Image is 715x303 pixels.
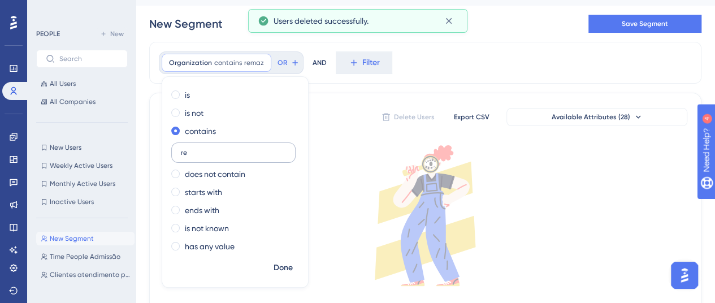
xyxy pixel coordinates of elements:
label: does not contain [185,167,245,181]
span: Time People Admissão [50,252,120,261]
input: Segment Name [149,16,245,32]
iframe: UserGuiding AI Assistant Launcher [668,258,701,292]
label: contains [185,124,216,138]
span: Done [274,261,293,275]
div: 4 [79,6,82,15]
button: New [96,27,128,41]
div: PEOPLE [36,29,60,38]
label: is [185,88,190,102]
button: Delete Users [380,108,436,126]
button: OR [276,54,301,72]
span: Clientes atendimento premium - leva 3 [50,270,130,279]
span: Delete Users [394,112,435,122]
button: Inactive Users [36,195,128,209]
span: All Users [50,79,76,88]
span: New Users [50,143,81,152]
button: All Companies [36,95,128,109]
button: New Segment [36,232,135,245]
span: All Companies [50,97,96,106]
input: Type the value [181,149,286,157]
div: AND [313,51,327,74]
span: Filter [362,56,380,70]
button: Time People Admissão [36,250,135,263]
button: Available Attributes (28) [506,108,687,126]
span: Inactive Users [50,197,94,206]
span: Users deleted successfully. [274,14,369,28]
button: Monthly Active Users [36,177,128,191]
span: Monthly Active Users [50,179,115,188]
button: Save Segment [588,15,701,33]
span: New [110,29,124,38]
span: Export CSV [454,112,489,122]
button: Export CSV [443,108,500,126]
span: contains [214,58,242,67]
button: All Users [36,77,128,90]
label: starts with [185,185,222,199]
span: Available Attributes (28) [552,112,630,122]
span: Need Help? [27,3,71,16]
button: New Users [36,141,128,154]
span: Save Segment [622,19,668,28]
span: New Segment [50,234,94,243]
span: OR [278,58,287,67]
button: Clientes atendimento premium - leva 3 [36,268,135,282]
input: Search [59,55,118,63]
label: has any value [185,240,235,253]
button: Weekly Active Users [36,159,128,172]
span: Weekly Active Users [50,161,112,170]
button: Filter [336,51,392,74]
label: is not [185,106,203,120]
button: Done [267,258,299,278]
span: Organization [169,58,212,67]
label: is not known [185,222,229,235]
span: remaz [244,58,264,67]
label: ends with [185,204,219,217]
